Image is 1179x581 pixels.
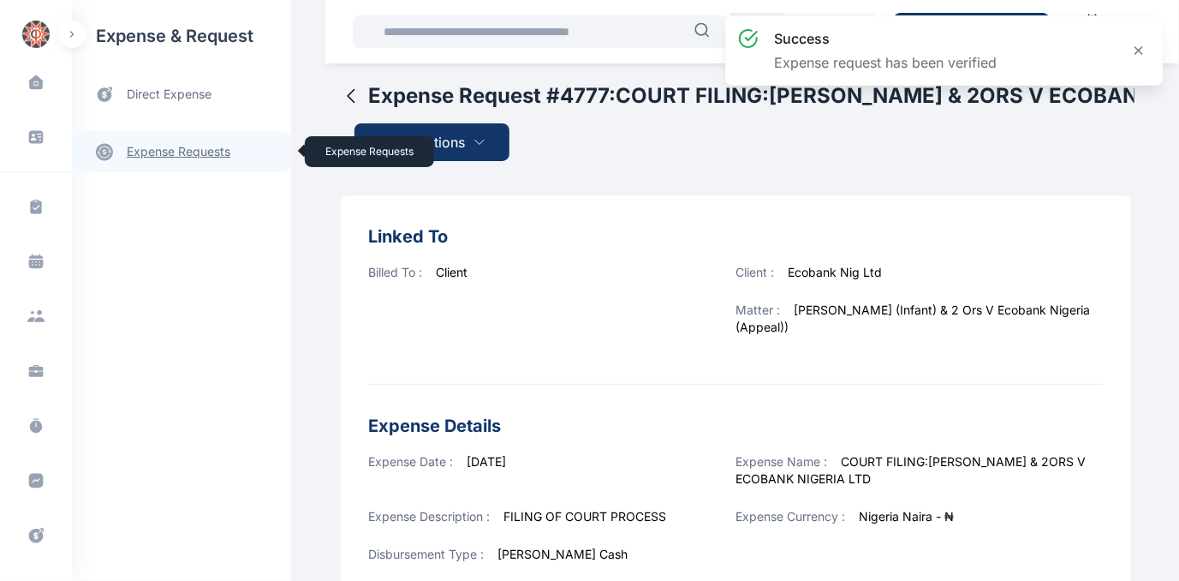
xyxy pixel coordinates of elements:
span: [PERSON_NAME] (Infant) & 2 Ors V Ecobank Nigeria (Appeal)) [736,302,1091,334]
div: expense requestsexpense requests [72,117,291,172]
span: Billed To : [368,265,422,279]
span: Ecobank Nig Ltd [789,265,883,279]
span: Expense Description : [368,509,490,524]
a: Calendar [1063,6,1122,57]
h3: success [774,28,997,49]
span: [DATE] [467,454,506,469]
h3: Linked To [368,223,1104,250]
span: More Options [378,132,466,153]
a: direct expense [72,72,291,117]
span: Expense Date : [368,454,453,469]
span: Disbursement Type : [368,547,484,561]
span: [PERSON_NAME] Cash [497,547,628,561]
span: direct expense [127,86,211,104]
span: Expense Name : [736,454,828,469]
span: FILING OF COURT PROCESS [503,509,666,524]
span: Client [436,265,467,279]
h3: Expense Details [368,412,1104,440]
span: Expense Currency : [736,509,846,524]
span: COURT FILING:[PERSON_NAME] & 2ORS V ECOBANK NIGERIA LTD [736,454,1087,486]
p: Expense request has been verified [774,52,997,73]
span: Matter : [736,302,781,317]
a: expense requests [72,131,291,172]
span: Nigeria Naira - ₦ [860,509,955,524]
span: Client : [736,265,775,279]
